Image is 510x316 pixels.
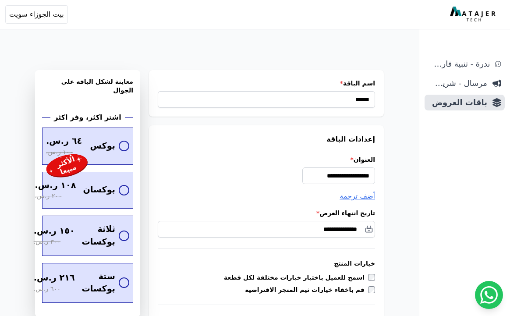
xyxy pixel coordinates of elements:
span: ١٥٠ ر.س. [34,225,75,238]
span: ٢١٦ ر.س. [34,272,75,284]
span: ٣٠٠ ر.س. [34,237,60,247]
span: ٢٠٠ ر.س. [35,192,62,201]
label: اسمح للعميل باختيار خيارات مختلفة لكل قطعة [224,273,368,282]
span: ندرة - تنبية قارب علي النفاذ [428,58,490,70]
span: أضف ترجمة [340,192,375,200]
span: ١٠٠ ر.س. [46,148,73,157]
h3: إعدادات الباقة [158,134,375,145]
h2: اشتر اكثر، وفر اكثر [54,112,121,123]
span: ٦٠٠ ر.س. [34,284,60,294]
h3: خيارات المنتج [158,259,375,268]
label: العنوان [158,155,375,164]
div: الأكثر مبيعا [54,155,80,177]
button: بيت الجوزاء سويت [5,5,68,24]
button: أضف ترجمة [340,191,375,202]
label: قم باخفاء خيارات ثيم المتجر الافتراضية [245,285,368,294]
span: بوكس [90,140,115,153]
h3: معاينة لشكل الباقه علي الجوال [42,77,133,105]
span: بيت الجوزاء سويت [9,9,64,20]
label: تاريخ انتهاء العرض [158,209,375,217]
span: بوكسان [83,184,116,196]
span: ١٠٨ ر.س. [35,179,76,192]
img: MatajerTech Logo [450,7,498,22]
label: اسم الباقة [158,79,375,88]
span: باقات العروض [428,96,487,109]
span: ستة بوكسات [82,270,115,296]
span: ٦٤ ر.س. [46,135,82,148]
span: مرسال - شريط دعاية [428,77,487,89]
span: ثلاثة بوكسات [82,223,115,249]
